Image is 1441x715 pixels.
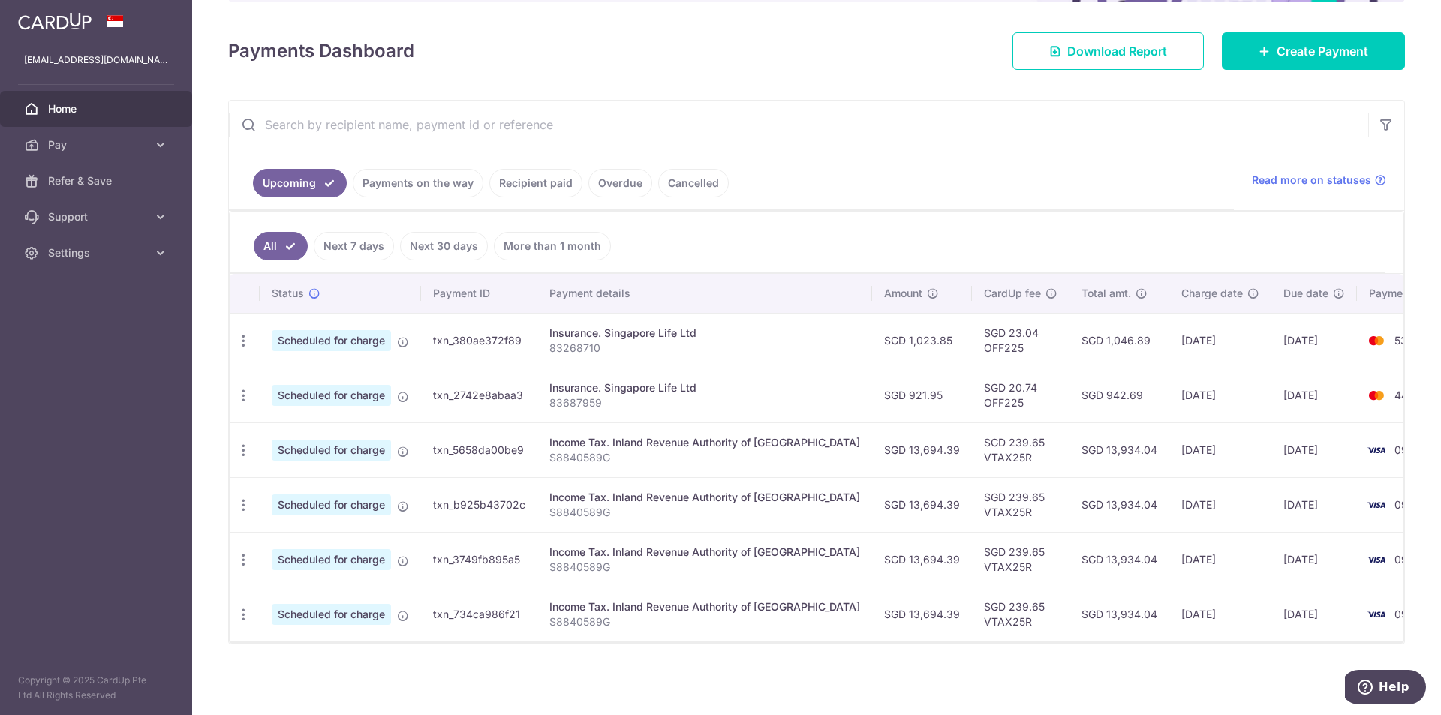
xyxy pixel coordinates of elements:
td: SGD 239.65 VTAX25R [972,477,1069,532]
span: 5353 [1394,334,1420,347]
td: txn_b925b43702c [421,477,537,532]
td: SGD 13,694.39 [872,587,972,641]
span: Scheduled for charge [272,440,391,461]
span: Settings [48,245,147,260]
a: Create Payment [1222,32,1405,70]
span: Scheduled for charge [272,604,391,625]
a: Recipient paid [489,169,582,197]
p: 83268710 [549,341,860,356]
span: Refer & Save [48,173,147,188]
span: 0951 [1394,498,1418,511]
span: Charge date [1181,286,1243,301]
span: 4481 [1394,389,1419,401]
p: S8840589G [549,560,860,575]
span: 0951 [1394,553,1418,566]
td: [DATE] [1169,368,1271,422]
td: SGD 13,694.39 [872,422,972,477]
iframe: Opens a widget where you can find more information [1345,670,1426,707]
span: Scheduled for charge [272,330,391,351]
span: Scheduled for charge [272,494,391,515]
img: Bank Card [1361,496,1391,514]
a: Download Report [1012,32,1204,70]
span: Status [272,286,304,301]
img: CardUp [18,12,92,30]
a: Upcoming [253,169,347,197]
td: txn_734ca986f21 [421,587,537,641]
img: Bank Card [1361,332,1391,350]
td: [DATE] [1169,532,1271,587]
td: [DATE] [1271,587,1357,641]
span: Pay [48,137,147,152]
td: [DATE] [1271,313,1357,368]
img: Bank Card [1361,441,1391,459]
td: [DATE] [1271,477,1357,532]
span: Scheduled for charge [272,549,391,570]
td: txn_380ae372f89 [421,313,537,368]
td: SGD 13,934.04 [1069,477,1169,532]
div: Insurance. Singapore Life Ltd [549,326,860,341]
td: txn_5658da00be9 [421,422,537,477]
div: Income Tax. Inland Revenue Authority of [GEOGRAPHIC_DATA] [549,599,860,614]
a: Next 30 days [400,232,488,260]
td: txn_2742e8abaa3 [421,368,537,422]
td: SGD 23.04 OFF225 [972,313,1069,368]
span: Home [48,101,147,116]
th: Payment ID [421,274,537,313]
td: SGD 921.95 [872,368,972,422]
p: S8840589G [549,450,860,465]
span: Support [48,209,147,224]
h4: Payments Dashboard [228,38,414,65]
td: SGD 239.65 VTAX25R [972,532,1069,587]
td: [DATE] [1271,532,1357,587]
td: [DATE] [1271,368,1357,422]
span: 0951 [1394,608,1418,620]
input: Search by recipient name, payment id or reference [229,101,1368,149]
span: 0951 [1394,443,1418,456]
span: Due date [1283,286,1328,301]
div: Income Tax. Inland Revenue Authority of [GEOGRAPHIC_DATA] [549,435,860,450]
p: S8840589G [549,614,860,629]
td: SGD 942.69 [1069,368,1169,422]
p: 83687959 [549,395,860,410]
span: Scheduled for charge [272,385,391,406]
a: Cancelled [658,169,729,197]
span: Read more on statuses [1252,173,1371,188]
span: Create Payment [1277,42,1368,60]
td: [DATE] [1169,477,1271,532]
img: Bank Card [1361,551,1391,569]
p: [EMAIL_ADDRESS][DOMAIN_NAME] [24,53,168,68]
td: SGD 1,046.89 [1069,313,1169,368]
td: txn_3749fb895a5 [421,532,537,587]
span: Total amt. [1082,286,1131,301]
p: S8840589G [549,505,860,520]
img: Bank Card [1361,386,1391,404]
td: SGD 13,934.04 [1069,587,1169,641]
div: Insurance. Singapore Life Ltd [549,380,860,395]
a: Payments on the way [353,169,483,197]
img: Bank Card [1361,605,1391,623]
div: Income Tax. Inland Revenue Authority of [GEOGRAPHIC_DATA] [549,545,860,560]
td: SGD 239.65 VTAX25R [972,587,1069,641]
span: Amount [884,286,922,301]
td: SGD 13,934.04 [1069,422,1169,477]
div: Income Tax. Inland Revenue Authority of [GEOGRAPHIC_DATA] [549,490,860,505]
a: All [254,232,308,260]
span: CardUp fee [984,286,1041,301]
td: [DATE] [1169,422,1271,477]
a: Overdue [588,169,652,197]
span: Download Report [1067,42,1167,60]
td: [DATE] [1271,422,1357,477]
td: SGD 13,694.39 [872,532,972,587]
td: SGD 20.74 OFF225 [972,368,1069,422]
a: Read more on statuses [1252,173,1386,188]
td: SGD 239.65 VTAX25R [972,422,1069,477]
td: [DATE] [1169,587,1271,641]
td: SGD 1,023.85 [872,313,972,368]
td: SGD 13,934.04 [1069,532,1169,587]
td: SGD 13,694.39 [872,477,972,532]
th: Payment details [537,274,872,313]
td: [DATE] [1169,313,1271,368]
a: More than 1 month [494,232,611,260]
a: Next 7 days [314,232,394,260]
